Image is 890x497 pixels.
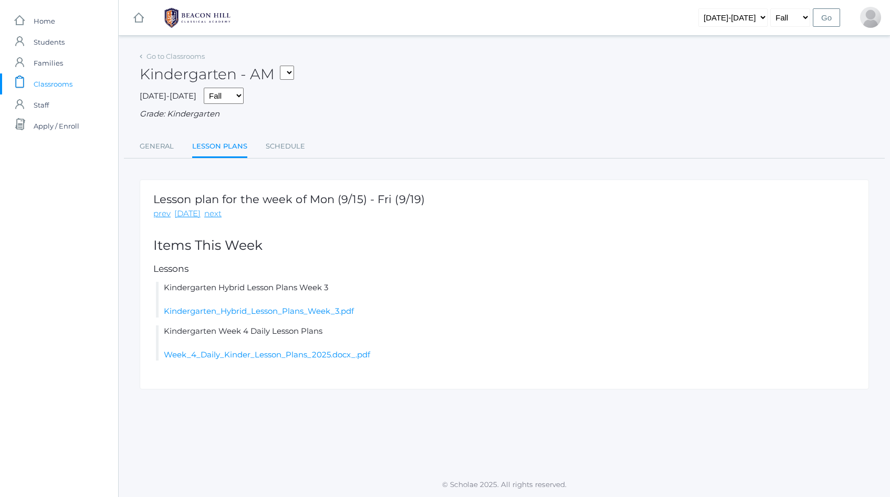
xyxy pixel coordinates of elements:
[34,73,72,94] span: Classrooms
[156,325,855,361] li: Kindergarten Week 4 Daily Lesson Plans
[153,208,171,220] a: prev
[34,10,55,31] span: Home
[266,136,305,157] a: Schedule
[813,8,840,27] input: Go
[34,115,79,136] span: Apply / Enroll
[153,238,855,253] h2: Items This Week
[34,31,65,52] span: Students
[192,136,247,158] a: Lesson Plans
[140,108,869,120] div: Grade: Kindergarten
[164,306,354,316] a: Kindergarten_Hybrid_Lesson_Plans_Week_3.pdf
[153,193,425,205] h1: Lesson plan for the week of Mon (9/15) - Fri (9/19)
[156,282,855,318] li: Kindergarten Hybrid Lesson Plans Week 3
[34,94,49,115] span: Staff
[140,91,196,101] span: [DATE]-[DATE]
[119,479,890,490] p: © Scholae 2025. All rights reserved.
[140,136,174,157] a: General
[34,52,63,73] span: Families
[158,5,237,31] img: BHCALogos-05-308ed15e86a5a0abce9b8dd61676a3503ac9727e845dece92d48e8588c001991.png
[204,208,222,220] a: next
[140,66,294,82] h2: Kindergarten - AM
[153,264,855,274] h5: Lessons
[174,208,201,220] a: [DATE]
[164,350,370,359] a: Week_4_Daily_Kinder_Lesson_Plans_2025.docx_.pdf
[146,52,205,60] a: Go to Classrooms
[860,7,881,28] div: Kim Judy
